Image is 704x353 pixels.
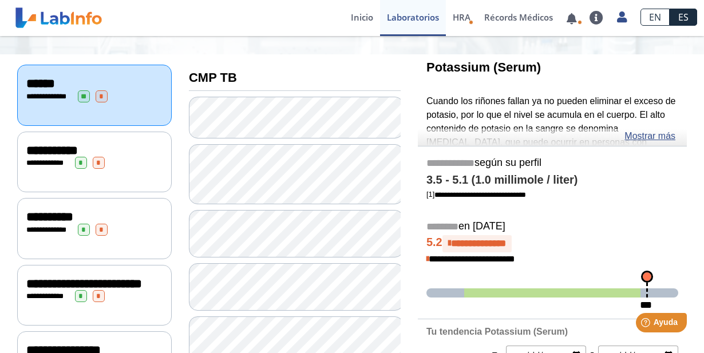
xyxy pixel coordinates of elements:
[426,327,568,336] b: Tu tendencia Potassium (Serum)
[189,70,237,85] b: CMP TB
[426,173,678,187] h4: 3.5 - 5.1 (1.0 millimole / liter)
[426,220,678,233] h5: en [DATE]
[453,11,470,23] span: HRA
[426,235,678,252] h4: 5.2
[426,190,526,199] a: [1]
[640,9,670,26] a: EN
[670,9,697,26] a: ES
[426,157,678,170] h5: según su perfil
[426,94,678,163] p: Cuando los riñones fallan ya no pueden eliminar el exceso de potasio, por lo que el nivel se acum...
[624,129,675,143] a: Mostrar más
[426,60,541,74] b: Potassium (Serum)
[602,308,691,340] iframe: Help widget launcher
